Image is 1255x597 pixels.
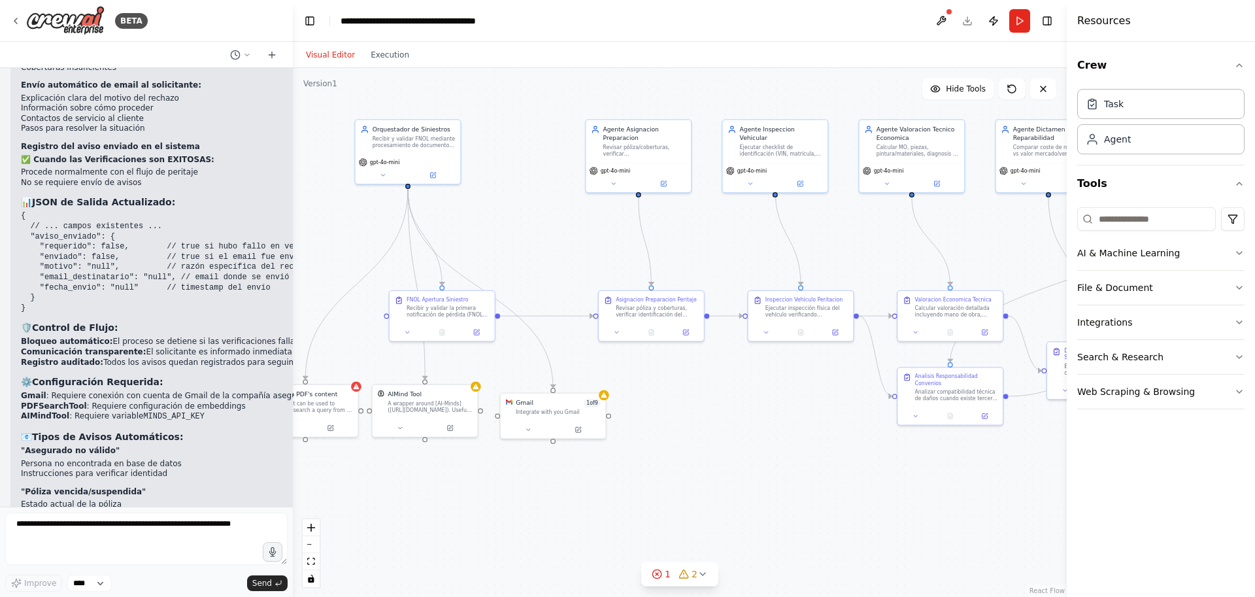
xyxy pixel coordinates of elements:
[21,347,146,356] strong: Comunicación transparente:
[1077,271,1245,305] button: File & Document
[225,47,256,63] button: Switch to previous chat
[21,178,341,188] li: No se requiere envío de avisos
[671,327,701,337] button: Open in side panel
[765,296,843,303] div: Inspeccion Vehiculo Peritacion
[765,305,848,318] div: Ejecutar inspección física del vehículo verificando identificación (VIN, matrícula, odómetro), ca...
[301,12,319,30] button: Hide left sidebar
[782,327,818,337] button: No output available
[388,390,422,399] div: AIMind Tool
[373,135,456,149] div: Recibir y validar FNOL mediante procesamiento de documentos PDF, verificar estatus del asegurado ...
[554,424,602,435] button: Open in side panel
[247,575,288,591] button: Send
[143,412,205,421] code: MINDS_API_KEY
[633,327,669,337] button: No output available
[21,487,146,496] strong: "Póliza vencida/suspendida"
[303,536,320,553] button: zoom out
[598,290,705,342] div: Asignacion Preparacion PeritajeRevisar póliza y coberturas, verificar identificación del vehículo...
[409,170,457,180] button: Open in side panel
[858,119,965,193] div: Agente Valoracion Tecnico EconomicaCalcular MO, piezas, pintura/materiales, diagnosis y calibraci...
[407,305,490,318] div: Recibir y validar la primera notificación de pérdida (FNOL) procesando documentos PDF proporciona...
[747,290,854,342] div: Inspeccion Vehiculo PeritacionEjecutar inspección física del vehículo verificando identificación ...
[403,189,557,388] g: Edge from 409e851a-9707-4984-b8dc-3c1f0560e06e to 899ac1c9-f391-4909-a062-a2955b6526ae
[21,401,87,411] strong: PDFSearchTool
[21,103,341,114] li: Información sobre cómo proceder
[354,119,461,184] div: Orquestador de SiniestrosRecibir y validar FNOL mediante procesamiento de documentos PDF, verific...
[1077,47,1245,84] button: Crew
[21,124,341,134] li: Pasos para resolver la situación
[388,400,472,414] div: A wrapper around [AI-Minds]([URL][DOMAIN_NAME]). Useful for when you need answers to questions fr...
[859,312,892,320] g: Edge from c6dd1de5-e7b6-4d2d-83d6-b7130f8ccc51 to a3946a97-f739-41bd-9b01-dfc9b23fac9d
[301,189,412,379] g: Edge from 409e851a-9707-4984-b8dc-3c1f0560e06e to 2627b099-706c-44e3-aff8-3194bd576c26
[21,94,341,104] li: Explicación clara del motivo del rechazo
[1013,125,1096,142] div: Agente Dictamen Reparabilidad
[771,189,805,286] g: Edge from 906979be-602e-4954-aa39-0bf445c87d1a to c6dd1de5-e7b6-4d2d-83d6-b7130f8ccc51
[740,144,823,158] div: Ejecutar checklist de identificación (VIN, matrícula, odómetro), capturar fotos 360º + detalles, ...
[584,399,600,407] span: Number of enabled actions
[912,179,961,189] button: Open in side panel
[407,296,468,303] div: FNOL Apertura Siniestro
[21,459,341,469] li: Persona no encontrada en base de datos
[603,144,686,158] div: Revisar póliza/coberturas, verificar VIN/kilometraje/antecedentes, decidir modalidad de peritació...
[21,469,341,479] li: Instrucciones para verificar identidad
[303,78,337,89] div: Version 1
[21,167,341,178] li: Procede normalmente con el flujo de peritaje
[737,167,767,174] span: gpt-4o-mini
[261,47,282,63] button: Start a new chat
[268,400,352,414] div: A tool that can be used to semantic search a query from a PDF's content.
[303,519,320,587] div: React Flow controls
[424,327,460,337] button: No output available
[776,179,824,189] button: Open in side panel
[26,6,105,35] img: Logo
[914,388,997,402] div: Analizar compatibilidad técnica de daños cuando existe tercero implicado, evaluar criterios para ...
[306,423,354,434] button: Open in side panel
[21,411,69,420] strong: AIMindTool
[21,500,341,510] li: Estado actual de la póliza
[946,84,986,94] span: Hide Tools
[1029,587,1065,594] a: React Flow attribution
[298,47,363,63] button: Visual Editor
[363,47,417,63] button: Execution
[907,197,954,286] g: Edge from c3be6786-6f02-4618-893c-42f7768091d2 to a3946a97-f739-41bd-9b01-dfc9b23fac9d
[639,179,688,189] button: Open in side panel
[21,155,214,164] strong: ✅ Cuando las Verificaciones son EXITOSAS:
[709,312,743,320] g: Edge from f97dd40a-3e95-4ab8-b39a-d0ba10fbfe21 to c6dd1de5-e7b6-4d2d-83d6-b7130f8ccc51
[21,321,341,334] h3: 🛡️
[516,409,600,415] div: Integrate with you Gmail
[500,312,593,320] g: Edge from a3cd94fa-50a6-48da-85c1-bfaf861e84d4 to f97dd40a-3e95-4ab8-b39a-d0ba10fbfe21
[389,290,495,342] div: FNOL Apertura SiniestroRecibir y validar la primera notificación de pérdida (FNOL) procesando doc...
[1077,340,1245,374] button: Search & Research
[1049,179,1097,189] button: Open in side panel
[21,196,341,209] h3: 📊
[874,167,904,174] span: gpt-4o-mini
[403,189,446,286] g: Edge from 409e851a-9707-4984-b8dc-3c1f0560e06e to a3cd94fa-50a6-48da-85c1-bfaf861e84d4
[922,78,994,99] button: Hide Tools
[1077,375,1245,409] button: Web Scraping & Browsing
[641,562,718,587] button: 12
[1104,97,1124,111] div: Task
[21,211,341,312] code: { // ... campos existentes ... "aviso_enviado": { "requerido": false, // true si hubo fallo en ve...
[341,14,488,27] nav: breadcrumb
[1038,12,1056,30] button: Hide right sidebar
[21,446,120,455] strong: "Asegurado no válido"
[1104,133,1131,146] div: Agent
[21,401,341,412] li: : Requiere configuración de embeddings
[32,432,184,442] strong: Tipos de Avisos Automáticos:
[21,391,46,400] strong: Gmail
[914,305,997,318] div: Calcular valoración detallada incluyendo mano de obra, piezas según política, pintura/materiales,...
[603,125,686,142] div: Agente Asignacion Preparacion
[601,167,631,174] span: gpt-4o-mini
[21,80,201,90] strong: Envío automático de email al solicitante:
[897,367,1003,426] div: Analisis Responsabilidad ConveniosAnalizar compatibilidad técnica de daños cuando existe tercero ...
[21,347,341,358] li: El solicitante es informado inmediatamente
[1013,144,1096,158] div: Comparar coste de reparación vs valor mercado/venal usando {umbral_total_loss}; si reparable, emi...
[252,578,272,588] span: Send
[426,423,474,434] button: Open in side panel
[970,327,999,337] button: Open in side panel
[373,125,456,133] div: Orquestador de Siniestros
[21,337,112,346] strong: Bloqueo automático:
[932,327,968,337] button: No output available
[616,296,697,303] div: Asignacion Preparacion Peritaje
[859,312,892,401] g: Edge from c6dd1de5-e7b6-4d2d-83d6-b7130f8ccc51 to 09909346-72bf-40ec-973c-d1b1510d7e2b
[1077,236,1245,270] button: AI & Machine Learning
[665,568,671,581] span: 1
